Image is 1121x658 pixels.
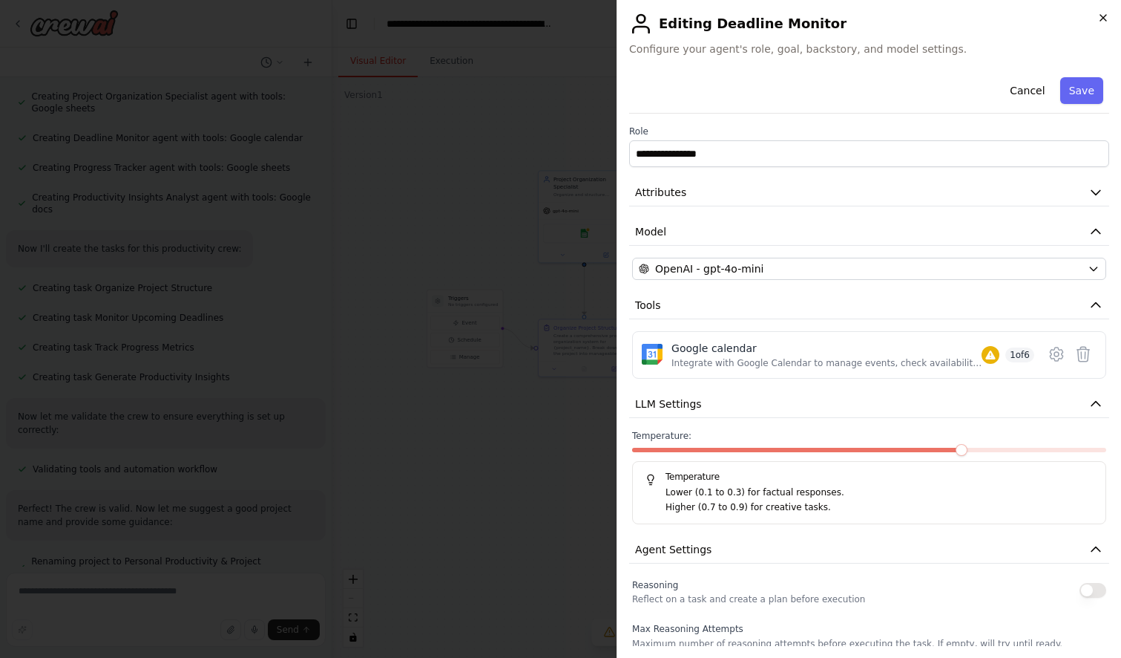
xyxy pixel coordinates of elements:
[1043,341,1070,368] button: Configure tool
[635,542,711,557] span: Agent Settings
[665,501,1094,515] p: Higher (0.7 to 0.9) for creative tasks.
[632,638,1106,650] p: Maximum number of reasoning attempts before executing the task. If empty, will try until ready.
[632,623,1106,635] label: Max Reasoning Attempts
[635,224,666,239] span: Model
[629,218,1109,246] button: Model
[629,536,1109,564] button: Agent Settings
[632,593,865,605] p: Reflect on a task and create a plan before execution
[629,12,1109,36] h2: Editing Deadline Monitor
[671,341,982,356] div: Google calendar
[629,42,1109,56] span: Configure your agent's role, goal, backstory, and model settings.
[1005,348,1034,362] span: 1 of 6
[629,292,1109,319] button: Tools
[642,344,663,365] img: Google calendar
[632,258,1106,280] button: OpenAI - gpt-4o-mini
[1070,341,1097,368] button: Delete tool
[1060,77,1103,104] button: Save
[645,471,1094,483] h5: Temperature
[1001,77,1053,104] button: Cancel
[629,179,1109,206] button: Attributes
[665,486,1094,501] p: Lower (0.1 to 0.3) for factual responses.
[629,126,1109,137] label: Role
[635,397,702,411] span: LLM Settings
[635,298,661,313] span: Tools
[632,430,691,442] span: Temperature:
[655,261,763,276] span: OpenAI - gpt-4o-mini
[671,357,982,369] div: Integrate with Google Calendar to manage events, check availability, and access calendar data.
[635,185,686,200] span: Attributes
[632,580,678,590] span: Reasoning
[629,391,1109,418] button: LLM Settings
